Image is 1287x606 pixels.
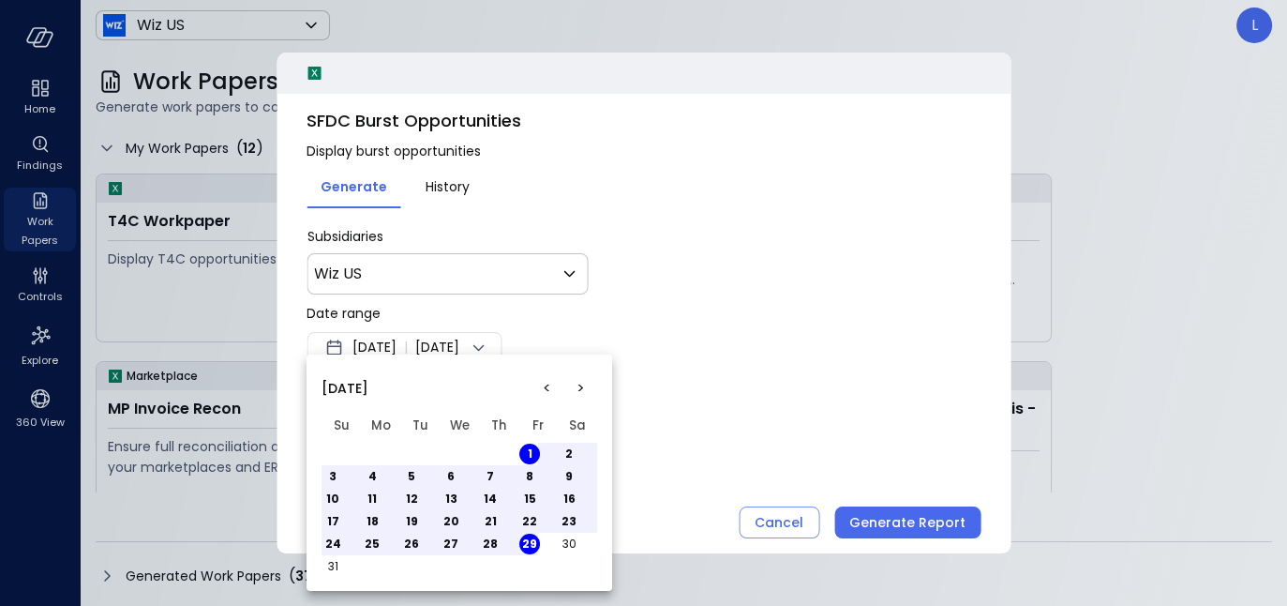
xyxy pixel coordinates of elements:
button: Monday, August 11th, 2025, selected [362,489,382,509]
th: Monday [361,409,400,443]
button: Wednesday, August 20th, 2025, selected [441,511,461,532]
button: Friday, August 15th, 2025, selected [519,489,540,509]
button: Saturday, August 16th, 2025, selected [559,489,579,509]
th: Wednesday [440,409,479,443]
button: Thursday, August 14th, 2025, selected [480,489,501,509]
button: Tuesday, August 26th, 2025, selected [401,534,422,554]
table: August 2025 [322,409,597,578]
button: Sunday, August 24th, 2025, selected [322,534,343,554]
button: Thursday, August 7th, 2025, selected [480,466,501,487]
button: Saturday, August 2nd, 2025, selected [559,444,579,464]
button: Wednesday, August 6th, 2025, selected [441,466,461,487]
button: Thursday, August 21st, 2025, selected [480,511,501,532]
button: Thursday, August 28th, 2025, selected [480,534,501,554]
button: Tuesday, August 19th, 2025, selected [401,511,422,532]
button: Monday, August 4th, 2025, selected [362,466,382,487]
th: Tuesday [400,409,440,443]
button: Friday, August 8th, 2025, selected [519,466,540,487]
button: Tuesday, August 12th, 2025, selected [401,489,422,509]
button: Sunday, August 3rd, 2025, selected [322,466,343,487]
button: Sunday, August 17th, 2025, selected [322,511,343,532]
button: Saturday, August 30th, 2025 [559,534,579,554]
th: Saturday [558,409,597,443]
th: Sunday [322,409,361,443]
button: Saturday, August 23rd, 2025, selected [559,511,579,532]
button: Today, Friday, August 29th, 2025, selected [519,534,540,554]
button: Sunday, August 31st, 2025 [322,556,343,577]
button: Go to the Next Month [563,371,597,405]
th: Friday [518,409,558,443]
button: Wednesday, August 13th, 2025, selected [441,489,461,509]
button: Monday, August 25th, 2025, selected [362,534,382,554]
button: Sunday, August 10th, 2025, selected [322,489,343,509]
button: Friday, August 22nd, 2025, selected [519,511,540,532]
button: Wednesday, August 27th, 2025, selected [441,534,461,554]
button: Friday, August 1st, 2025, selected [519,444,540,464]
span: [DATE] [322,378,368,399]
button: Tuesday, August 5th, 2025, selected [401,466,422,487]
button: Saturday, August 9th, 2025, selected [559,466,579,487]
th: Thursday [479,409,518,443]
button: Go to the Previous Month [530,371,563,405]
button: Monday, August 18th, 2025, selected [362,511,382,532]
